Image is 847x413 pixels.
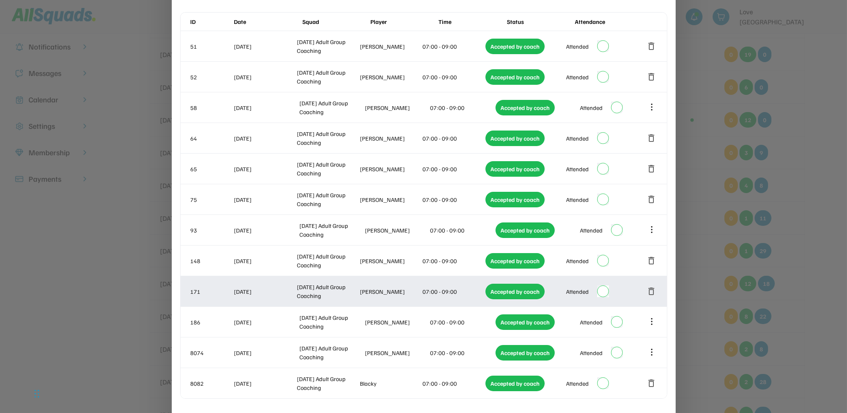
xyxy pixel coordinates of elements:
[430,103,494,112] div: 07:00 - 09:00
[191,165,233,173] div: 65
[485,376,545,391] div: Accepted by coach
[647,41,657,51] button: delete
[191,256,233,265] div: 148
[234,256,296,265] div: [DATE]
[297,282,358,300] div: [DATE] Adult Group Coaching
[365,348,429,357] div: [PERSON_NAME]
[234,379,296,388] div: [DATE]
[191,226,233,235] div: 93
[647,286,657,296] button: delete
[647,378,657,388] button: delete
[234,17,301,26] div: Date
[234,42,296,51] div: [DATE]
[299,344,363,361] div: [DATE] Adult Group Coaching
[234,318,298,327] div: [DATE]
[297,374,358,392] div: [DATE] Adult Group Coaching
[647,256,657,266] button: delete
[360,165,421,173] div: [PERSON_NAME]
[360,73,421,81] div: [PERSON_NAME]
[234,103,298,112] div: [DATE]
[360,256,421,265] div: [PERSON_NAME]
[370,17,437,26] div: Player
[191,134,233,143] div: 64
[423,165,484,173] div: 07:00 - 09:00
[438,17,505,26] div: Time
[234,195,296,204] div: [DATE]
[234,165,296,173] div: [DATE]
[360,195,421,204] div: [PERSON_NAME]
[485,192,545,207] div: Accepted by coach
[297,252,358,269] div: [DATE] Adult Group Coaching
[496,222,555,238] div: Accepted by coach
[299,99,363,116] div: [DATE] Adult Group Coaching
[191,318,233,327] div: 186
[485,39,545,54] div: Accepted by coach
[423,379,484,388] div: 07:00 - 09:00
[191,379,233,388] div: 8082
[299,221,363,239] div: [DATE] Adult Group Coaching
[430,318,494,327] div: 07:00 - 09:00
[566,195,589,204] div: Attended
[566,134,589,143] div: Attended
[234,134,296,143] div: [DATE]
[580,318,603,327] div: Attended
[191,73,233,81] div: 52
[423,42,484,51] div: 07:00 - 09:00
[647,164,657,174] button: delete
[360,379,421,388] div: Blacky
[423,134,484,143] div: 07:00 - 09:00
[580,348,603,357] div: Attended
[566,165,589,173] div: Attended
[423,73,484,81] div: 07:00 - 09:00
[297,37,358,55] div: [DATE] Adult Group Coaching
[297,191,358,208] div: [DATE] Adult Group Coaching
[191,42,233,51] div: 51
[234,226,298,235] div: [DATE]
[430,348,494,357] div: 07:00 - 09:00
[485,131,545,146] div: Accepted by coach
[423,287,484,296] div: 07:00 - 09:00
[423,195,484,204] div: 07:00 - 09:00
[580,226,603,235] div: Attended
[566,73,589,81] div: Attended
[566,287,589,296] div: Attended
[302,17,369,26] div: Squad
[360,287,421,296] div: [PERSON_NAME]
[191,17,233,26] div: ID
[496,345,555,361] div: Accepted by coach
[580,103,603,112] div: Attended
[299,313,363,331] div: [DATE] Adult Group Coaching
[485,161,545,177] div: Accepted by coach
[191,195,233,204] div: 75
[365,103,429,112] div: [PERSON_NAME]
[647,72,657,82] button: delete
[485,253,545,269] div: Accepted by coach
[297,129,358,147] div: [DATE] Adult Group Coaching
[575,17,641,26] div: Attendance
[191,103,233,112] div: 58
[191,348,233,357] div: 8074
[365,226,429,235] div: [PERSON_NAME]
[297,68,358,86] div: [DATE] Adult Group Coaching
[566,42,589,51] div: Attended
[496,314,555,330] div: Accepted by coach
[566,379,589,388] div: Attended
[496,100,555,115] div: Accepted by coach
[360,134,421,143] div: [PERSON_NAME]
[360,42,421,51] div: [PERSON_NAME]
[234,73,296,81] div: [DATE]
[234,348,298,357] div: [DATE]
[423,256,484,265] div: 07:00 - 09:00
[430,226,494,235] div: 07:00 - 09:00
[485,284,545,299] div: Accepted by coach
[191,287,233,296] div: 171
[485,69,545,85] div: Accepted by coach
[297,160,358,178] div: [DATE] Adult Group Coaching
[647,133,657,143] button: delete
[647,194,657,204] button: delete
[365,318,429,327] div: [PERSON_NAME]
[234,287,296,296] div: [DATE]
[507,17,573,26] div: Status
[566,256,589,265] div: Attended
